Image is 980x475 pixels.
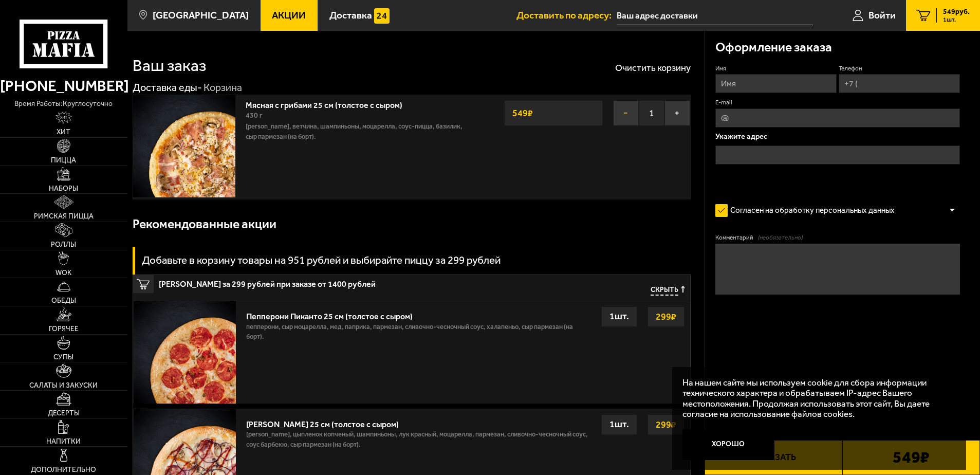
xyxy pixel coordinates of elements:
[653,415,679,434] strong: 299 ₽
[51,241,76,248] span: Роллы
[839,74,960,93] input: +7 (
[664,100,690,126] button: +
[715,200,905,221] label: Согласен на обработку персональных данных
[29,382,98,389] span: Салаты и закуски
[51,297,76,304] span: Обеды
[53,354,73,361] span: Супы
[510,103,535,123] strong: 549 ₽
[715,64,837,73] label: Имя
[246,306,591,321] div: Пепперони Пиканто 25 см (толстое с сыром)
[153,10,249,20] span: [GEOGRAPHIC_DATA]
[943,8,970,15] span: 549 руб.
[246,429,591,455] p: [PERSON_NAME], цыпленок копченый, шампиньоны, лук красный, моцарелла, пармезан, сливочно-чесночны...
[516,10,617,20] span: Доставить по адресу:
[639,100,664,126] span: 1
[49,185,78,192] span: Наборы
[133,301,690,404] a: Пепперони Пиканто 25 см (толстое с сыром)пепперони, сыр Моцарелла, мед, паприка, пармезан, сливоч...
[374,8,390,24] img: 15daf4d41897b9f0e9f617042186c801.svg
[715,108,960,127] input: @
[715,133,960,140] p: Укажите адрес
[204,81,242,95] div: Корзина
[51,157,76,164] span: Пицца
[653,307,679,326] strong: 299 ₽
[682,377,950,419] p: На нашем сайте мы используем cookie для сбора информации технического характера и обрабатываем IP...
[601,414,637,435] div: 1 шт.
[617,6,812,25] input: Ваш адрес доставки
[246,121,473,142] p: [PERSON_NAME], ветчина, шампиньоны, моцарелла, соус-пицца, базилик, сыр пармезан (на борт).
[159,275,493,288] span: [PERSON_NAME] за 299 рублей при заказе от 1400 рублей
[715,41,832,54] h3: Оформление заказа
[839,64,960,73] label: Телефон
[613,100,639,126] button: −
[601,306,637,327] div: 1 шт.
[133,81,202,94] a: Доставка еды-
[615,63,691,72] button: Очистить корзину
[868,10,896,20] span: Войти
[57,129,70,136] span: Хит
[758,233,803,242] span: (необязательно)
[49,325,79,333] span: Горячее
[34,213,94,220] span: Римская пицца
[142,255,501,266] h3: Добавьте в корзину товары на 951 рублей и выбирайте пиццу за 299 рублей
[272,10,306,20] span: Акции
[651,286,685,296] button: Скрыть
[715,98,960,107] label: E-mail
[329,10,372,20] span: Доставка
[682,429,774,460] button: Хорошо
[943,16,970,23] span: 1 шт.
[31,466,96,473] span: Дополнительно
[651,286,678,296] span: Скрыть
[246,414,591,429] div: [PERSON_NAME] 25 см (толстое с сыром)
[56,269,71,277] span: WOK
[715,233,960,242] label: Комментарий
[133,218,276,231] h3: Рекомендованные акции
[246,97,413,110] a: Мясная с грибами 25 см (толстое с сыром)
[133,58,206,74] h1: Ваш заказ
[246,322,591,348] p: пепперони, сыр Моцарелла, мед, паприка, пармезан, сливочно-чесночный соус, халапеньо, сыр пармеза...
[715,74,837,93] input: Имя
[246,111,263,120] span: 430 г
[48,410,80,417] span: Десерты
[46,438,81,445] span: Напитки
